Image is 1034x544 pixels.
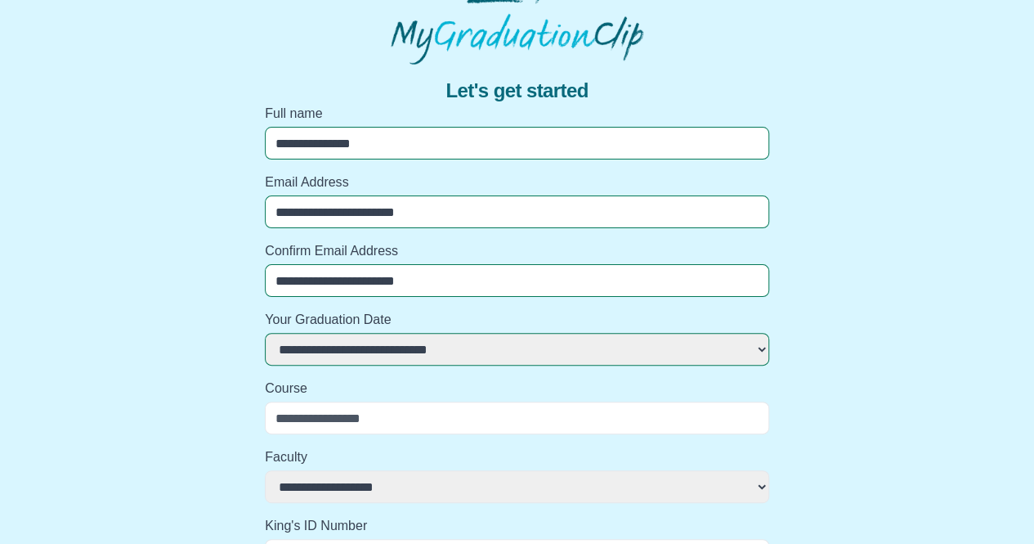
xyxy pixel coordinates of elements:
label: Confirm Email Address [265,241,769,261]
label: King's ID Number [265,516,769,536]
label: Faculty [265,447,769,467]
label: Email Address [265,173,769,192]
label: Course [265,379,769,398]
label: Your Graduation Date [265,310,769,330]
span: Let's get started [445,78,588,104]
label: Full name [265,104,769,124]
